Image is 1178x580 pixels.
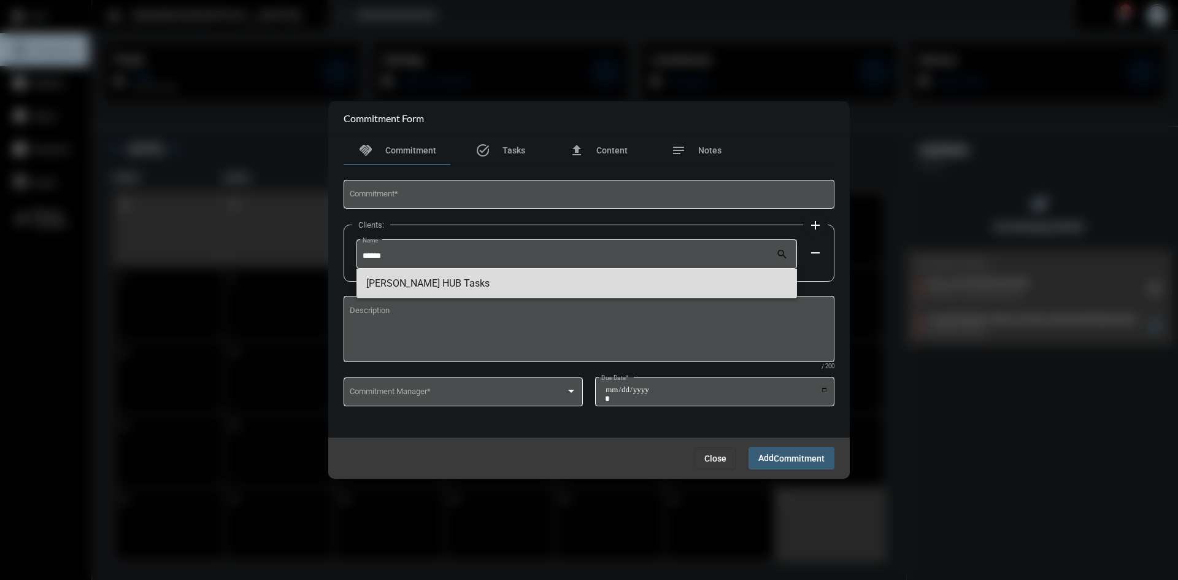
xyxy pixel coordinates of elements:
span: Commitment [385,145,436,155]
mat-icon: search [776,248,791,263]
span: [PERSON_NAME] HUB Tasks [366,269,787,298]
span: Notes [698,145,722,155]
mat-icon: notes [671,143,686,158]
label: Clients: [352,220,390,230]
span: Close [704,454,726,463]
mat-icon: handshake [358,143,373,158]
h2: Commitment Form [344,112,424,124]
mat-icon: add [808,218,823,233]
span: Commitment [774,454,825,463]
span: Content [596,145,628,155]
button: AddCommitment [749,447,834,470]
span: Tasks [502,145,525,155]
mat-icon: file_upload [569,143,584,158]
mat-icon: remove [808,246,823,260]
mat-icon: task_alt [475,143,490,158]
span: Add [758,453,825,463]
mat-hint: / 200 [822,363,834,370]
button: Close [695,447,736,470]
